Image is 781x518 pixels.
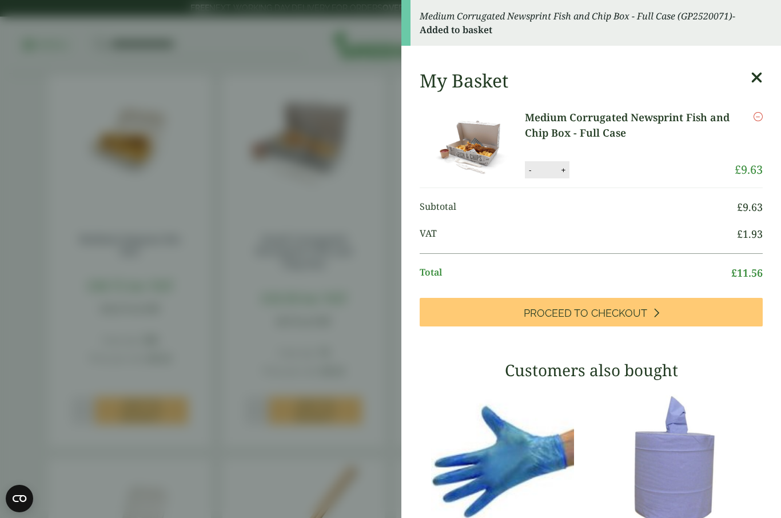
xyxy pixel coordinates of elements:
button: - [525,165,535,175]
h2: My Basket [420,70,508,91]
strong: Added to basket [420,23,492,36]
span: £ [737,227,743,241]
h3: Customers also bought [420,361,763,380]
span: £ [737,200,743,214]
span: Total [420,265,731,281]
bdi: 1.93 [737,227,763,241]
a: Remove this item [754,110,763,123]
span: VAT [420,226,737,242]
span: Subtotal [420,200,737,215]
button: Open CMP widget [6,485,33,512]
span: £ [731,266,737,280]
button: + [557,165,569,175]
span: Proceed to Checkout [524,307,647,320]
bdi: 9.63 [737,200,763,214]
em: Medium Corrugated Newsprint Fish and Chip Box - Full Case (GP2520071) [420,10,732,22]
span: £ [735,162,741,177]
bdi: 9.63 [735,162,763,177]
a: Medium Corrugated Newsprint Fish and Chip Box - Full Case [525,110,735,141]
a: Proceed to Checkout [420,298,763,326]
bdi: 11.56 [731,266,763,280]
